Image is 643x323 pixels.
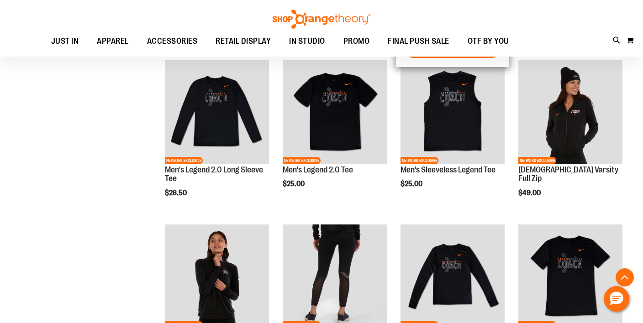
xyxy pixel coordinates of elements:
[271,10,372,29] img: Shop Orangetheory
[343,31,370,52] span: PROMO
[283,60,387,164] img: OTF Mens Coach FA23 Legend 2.0 SS Tee - Black primary image
[138,31,207,52] a: ACCESSORIES
[88,31,138,52] a: APPAREL
[468,31,509,52] span: OTF BY YOU
[278,56,391,212] div: product
[401,180,424,188] span: $25.00
[604,286,629,312] button: Hello, have a question? Let’s chat.
[379,31,459,52] a: FINAL PUSH SALE
[165,60,269,164] img: OTF Mens Coach FA23 Legend 2.0 LS Tee - Black primary image
[283,157,321,164] span: NETWORK EXCLUSIVE
[42,31,88,52] a: JUST IN
[165,165,263,183] a: Men's Legend 2.0 Long Sleeve Tee
[518,60,622,166] a: OTF Ladies Coach FA23 Varsity Full Zip - Black primary imageNETWORK EXCLUSIVE
[396,56,509,212] div: product
[518,60,622,164] img: OTF Ladies Coach FA23 Varsity Full Zip - Black primary image
[616,268,634,287] button: Back To Top
[401,60,505,164] img: OTF Mens Coach FA23 Legend Sleeveless Tee - Black primary image
[165,157,203,164] span: NETWORK EXCLUSIVE
[216,31,271,52] span: RETAIL DISPLAY
[51,31,79,52] span: JUST IN
[518,165,618,183] a: [DEMOGRAPHIC_DATA] Varsity Full Zip
[518,189,542,197] span: $49.00
[206,31,280,52] a: RETAIL DISPLAY
[401,165,495,174] a: Men's Sleeveless Legend Tee
[388,31,449,52] span: FINAL PUSH SALE
[401,157,438,164] span: NETWORK EXCLUSIVE
[165,60,269,166] a: OTF Mens Coach FA23 Legend 2.0 LS Tee - Black primary imageNETWORK EXCLUSIVE
[97,31,129,52] span: APPAREL
[401,60,505,166] a: OTF Mens Coach FA23 Legend Sleeveless Tee - Black primary imageNETWORK EXCLUSIVE
[160,56,274,220] div: product
[283,180,306,188] span: $25.00
[283,165,353,174] a: Men's Legend 2.0 Tee
[459,31,518,52] a: OTF BY YOU
[165,189,188,197] span: $26.50
[280,31,334,52] a: IN STUDIO
[334,31,379,52] a: PROMO
[518,157,556,164] span: NETWORK EXCLUSIVE
[147,31,198,52] span: ACCESSORIES
[514,56,627,220] div: product
[283,60,387,166] a: OTF Mens Coach FA23 Legend 2.0 SS Tee - Black primary imageNETWORK EXCLUSIVE
[289,31,325,52] span: IN STUDIO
